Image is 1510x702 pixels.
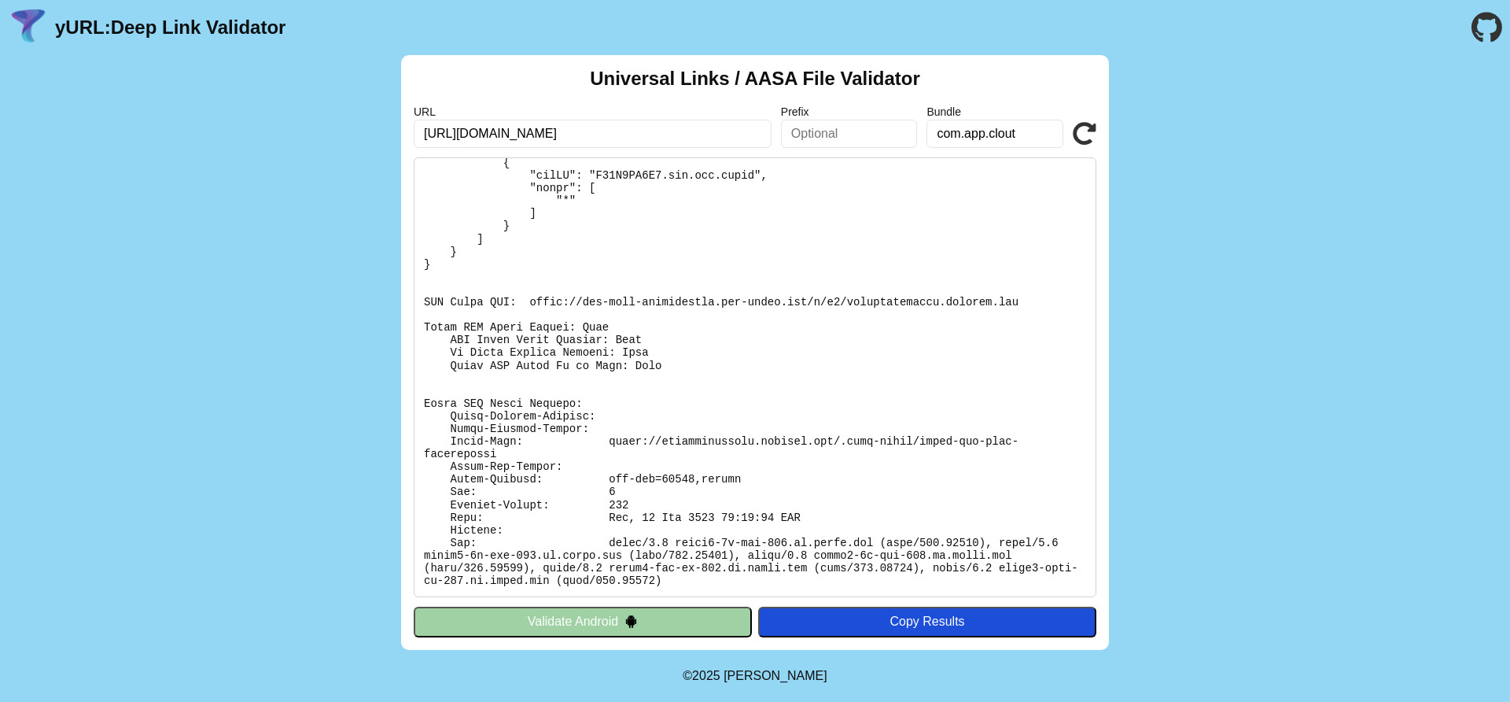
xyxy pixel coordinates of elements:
[926,105,1063,118] label: Bundle
[692,669,720,682] span: 2025
[55,17,285,39] a: yURL:Deep Link Validator
[781,105,918,118] label: Prefix
[781,120,918,148] input: Optional
[414,120,772,148] input: Required
[590,68,920,90] h2: Universal Links / AASA File Validator
[414,105,772,118] label: URL
[414,157,1096,597] pre: Lorem ipsu do: sitam://consecteturadi.elitsed.doe/.temp-incid/utlab-etd-magn-aliquaenima Mi Venia...
[926,120,1063,148] input: Optional
[766,615,1088,629] div: Copy Results
[683,650,827,702] footer: ©
[724,669,827,682] a: Michael Ibragimchayev's Personal Site
[414,607,752,637] button: Validate Android
[8,7,49,48] img: yURL Logo
[624,615,638,628] img: droidIcon.svg
[758,607,1096,637] button: Copy Results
